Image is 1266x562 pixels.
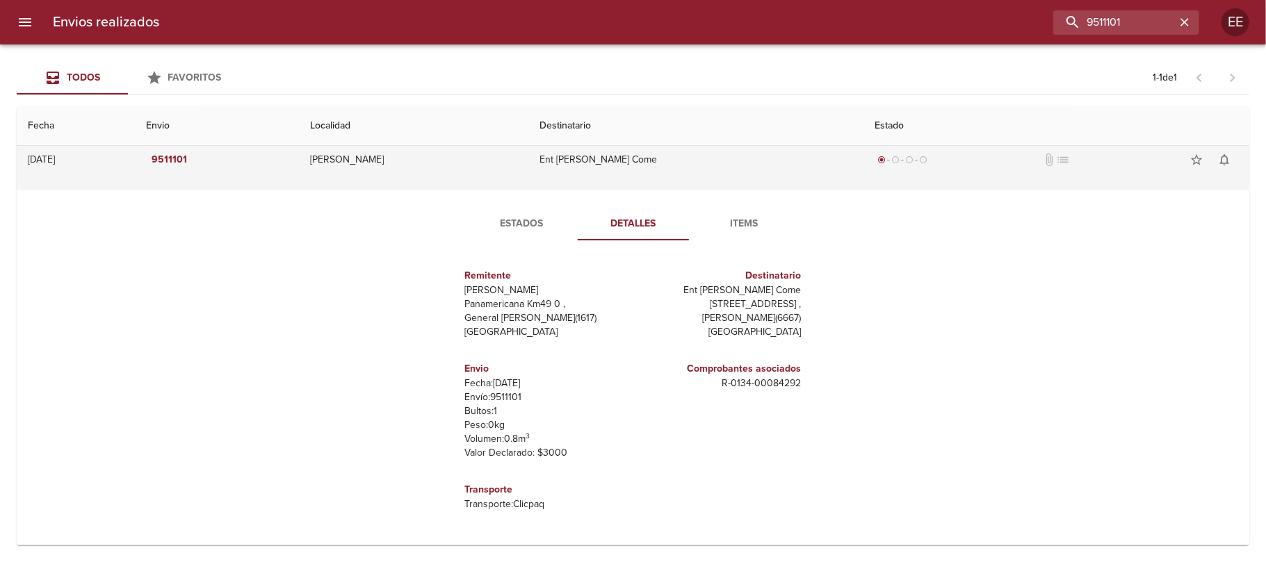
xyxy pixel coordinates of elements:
[919,156,927,164] span: radio_button_unchecked
[465,325,628,339] p: [GEOGRAPHIC_DATA]
[639,311,802,325] p: [PERSON_NAME] ( 6667 )
[1153,71,1177,85] p: 1 - 1 de 1
[528,135,863,185] td: Ent [PERSON_NAME] Come
[67,72,100,83] span: Todos
[1043,153,1057,167] span: No tiene documentos adjuntos
[639,283,802,297] p: Ent [PERSON_NAME] Come
[465,311,628,325] p: General [PERSON_NAME] ( 1617 )
[639,325,802,339] p: [GEOGRAPHIC_DATA]
[1222,8,1249,36] div: EE
[465,482,628,497] h6: Transporte
[466,207,800,240] div: Tabs detalle de guia
[299,106,528,146] th: Localidad
[465,283,628,297] p: [PERSON_NAME]
[1216,61,1249,94] span: Pagina siguiente
[17,106,135,146] th: Fecha
[146,147,193,173] button: 9511101
[1210,146,1238,174] button: Activar notificaciones
[639,297,802,311] p: [STREET_ADDRESS] ,
[465,297,628,311] p: Panamericana Km49 0 ,
[875,153,930,167] div: Generado
[152,151,187,169] em: 9511101
[1222,8,1249,36] div: Abrir información de usuario
[168,72,222,83] span: Favoritos
[17,61,239,94] div: Tabs Envios
[528,106,863,146] th: Destinatario
[586,215,681,233] span: Detalles
[465,377,628,390] p: Fecha: [DATE]
[465,361,628,377] h6: Envio
[8,6,42,39] button: menu
[135,106,300,146] th: Envio
[465,497,628,511] p: Transporte: Clicpaq
[465,268,628,283] h6: Remitente
[465,446,628,460] p: Valor Declarado: $ 3000
[891,156,900,164] span: radio_button_unchecked
[465,404,628,418] p: Bultos: 1
[639,377,802,390] p: R - 0134 - 00084292
[697,215,792,233] span: Items
[53,11,159,33] h6: Envios realizados
[1183,146,1210,174] button: Agregar a favoritos
[1190,153,1203,167] span: star_border
[639,361,802,377] h6: Comprobantes asociados
[863,106,1249,146] th: Estado
[1053,10,1176,35] input: buscar
[1057,153,1071,167] span: No tiene pedido asociado
[465,418,628,432] p: Peso: 0 kg
[1217,153,1231,167] span: notifications_none
[877,156,886,164] span: radio_button_checked
[526,431,530,440] sup: 3
[475,215,569,233] span: Estados
[17,95,1249,545] table: Tabla de envíos del cliente
[465,390,628,404] p: Envío: 9511101
[465,432,628,446] p: Volumen: 0.8 m
[1183,70,1216,84] span: Pagina anterior
[28,154,55,165] div: [DATE]
[905,156,914,164] span: radio_button_unchecked
[299,135,528,185] td: [PERSON_NAME]
[639,268,802,283] h6: Destinatario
